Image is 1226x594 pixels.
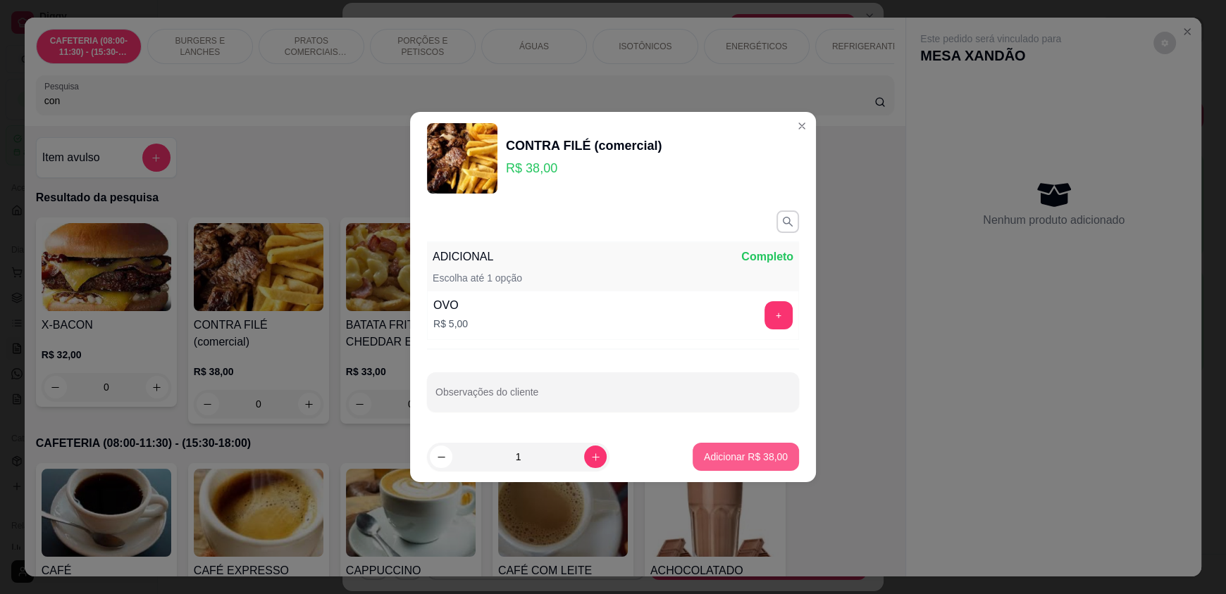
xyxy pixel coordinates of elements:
[433,297,468,314] div: OVO
[427,123,497,194] img: product-image
[704,450,788,464] p: Adicionar R$ 38,00
[506,136,662,156] div: CONTRA FILÉ (comercial)
[791,115,813,137] button: Close
[433,248,493,265] p: ADICIONAL
[433,271,522,285] p: Escolha até 1 opção
[430,445,452,468] button: decrease-product-quantity
[506,158,662,178] p: R$ 38,00
[584,445,607,468] button: increase-product-quantity
[741,248,793,265] p: Completo
[764,301,793,329] button: add
[693,443,799,471] button: Adicionar R$ 38,00
[435,391,791,405] input: Observações do cliente
[433,317,468,331] p: R$ 5,00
